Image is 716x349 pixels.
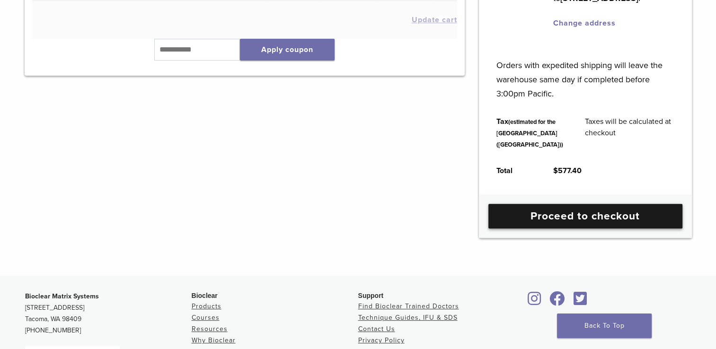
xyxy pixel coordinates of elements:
a: Back To Top [557,314,652,338]
th: Tax [486,108,574,157]
a: Find Bioclear Trained Doctors [358,302,459,310]
a: Bioclear [525,297,545,306]
a: Resources [192,325,228,333]
strong: Bioclear Matrix Systems [25,292,99,300]
a: Bioclear [570,297,590,306]
a: Contact Us [358,325,395,333]
a: Privacy Policy [358,336,405,344]
button: Update cart [412,16,457,24]
a: Proceed to checkout [488,204,682,228]
a: Courses [192,314,220,322]
button: Apply coupon [240,39,335,61]
span: Bioclear [192,292,218,299]
a: Bioclear [547,297,568,306]
small: (estimated for the [GEOGRAPHIC_DATA] ([GEOGRAPHIC_DATA])) [496,118,563,148]
th: Total [486,157,543,184]
a: Products [192,302,221,310]
p: [STREET_ADDRESS] Tacoma, WA 98409 [PHONE_NUMBER] [25,291,192,336]
p: Orders with expedited shipping will leave the warehouse same day if completed before 3:00pm Pacific. [496,44,674,101]
a: Why Bioclear [192,336,236,344]
bdi: 577.40 [553,166,582,175]
span: Support [358,292,384,299]
a: Change address [553,18,616,28]
span: $ [553,166,558,175]
a: Technique Guides, IFU & SDS [358,314,458,322]
td: Taxes will be calculated at checkout [574,108,685,157]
